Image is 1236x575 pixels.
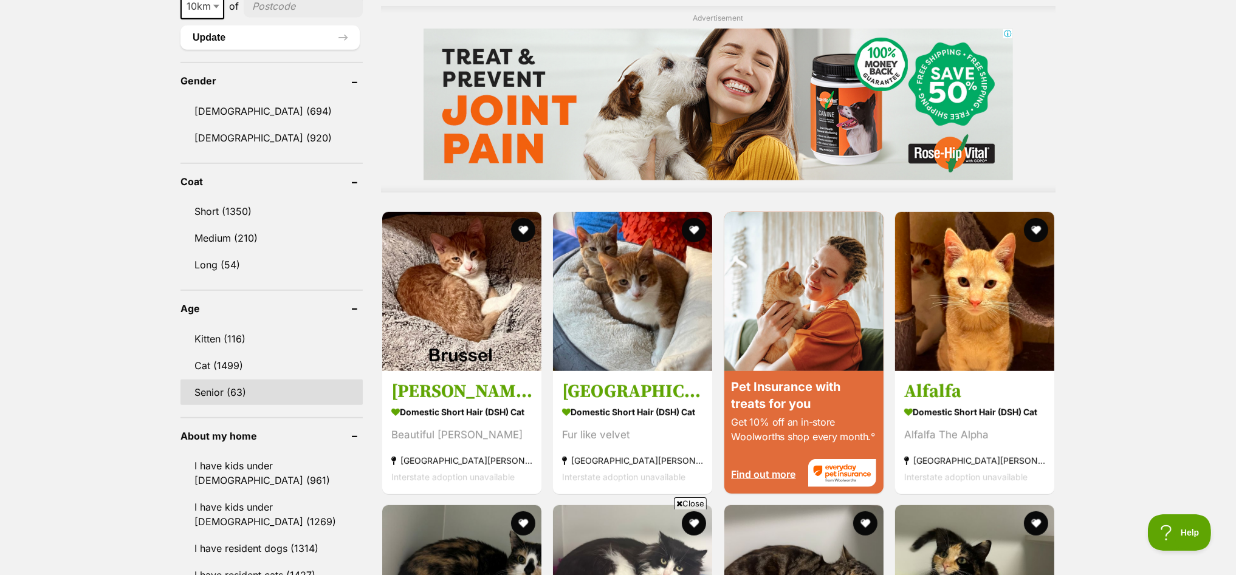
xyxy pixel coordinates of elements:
div: Fur like velvet [562,426,703,443]
div: Advertisement [381,6,1056,192]
span: Close [674,497,707,509]
button: favourite [511,218,535,242]
span: Interstate adoption unavailable [904,471,1028,481]
iframe: Advertisement [424,29,1013,180]
div: Beautiful [PERSON_NAME] [391,426,532,443]
strong: Domestic Short Hair (DSH) Cat [904,403,1045,420]
h3: Alfalfa [904,379,1045,403]
a: [DEMOGRAPHIC_DATA] (694) [180,98,363,124]
iframe: Advertisement [397,514,839,569]
a: [PERSON_NAME] Domestic Short Hair (DSH) Cat Beautiful [PERSON_NAME] [GEOGRAPHIC_DATA][PERSON_NAME... [382,370,541,494]
span: Interstate adoption unavailable [562,471,685,481]
a: Cat (1499) [180,353,363,378]
strong: [GEOGRAPHIC_DATA][PERSON_NAME][GEOGRAPHIC_DATA] [904,452,1045,468]
a: Kitten (116) [180,326,363,352]
a: Short (1350) [180,199,363,224]
button: favourite [1024,511,1048,536]
header: Gender [180,75,363,86]
a: Medium (210) [180,225,363,251]
iframe: Help Scout Beacon - Open [1148,514,1212,551]
header: Coat [180,176,363,187]
a: Senior (63) [180,379,363,405]
header: Age [180,303,363,314]
h3: [PERSON_NAME] [391,379,532,403]
span: Interstate adoption unavailable [391,471,515,481]
a: I have kids under [DEMOGRAPHIC_DATA] (1269) [180,494,363,534]
a: I have kids under [DEMOGRAPHIC_DATA] (961) [180,453,363,493]
header: About my home [180,430,363,441]
img: Russell - Domestic Short Hair (DSH) Cat [382,212,541,371]
strong: [GEOGRAPHIC_DATA][PERSON_NAME][GEOGRAPHIC_DATA] [562,452,703,468]
img: Brussel - Domestic Short Hair (DSH) Cat [553,212,712,371]
a: Long (54) [180,252,363,277]
button: favourite [682,218,707,242]
div: Alfalfa The Alpha [904,426,1045,443]
button: favourite [1024,218,1048,242]
button: Update [180,26,360,50]
a: I have resident dogs (1314) [180,536,363,561]
h3: [GEOGRAPHIC_DATA] [562,379,703,403]
a: Alfalfa Domestic Short Hair (DSH) Cat Alfalfa The Alpha [GEOGRAPHIC_DATA][PERSON_NAME][GEOGRAPHIC... [895,370,1054,494]
img: Alfalfa - Domestic Short Hair (DSH) Cat [895,212,1054,371]
strong: Domestic Short Hair (DSH) Cat [391,403,532,420]
button: favourite [853,511,877,536]
strong: [GEOGRAPHIC_DATA][PERSON_NAME][GEOGRAPHIC_DATA] [391,452,532,468]
a: [GEOGRAPHIC_DATA] Domestic Short Hair (DSH) Cat Fur like velvet [GEOGRAPHIC_DATA][PERSON_NAME][GE... [553,370,712,494]
strong: Domestic Short Hair (DSH) Cat [562,403,703,420]
a: [DEMOGRAPHIC_DATA] (920) [180,125,363,151]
